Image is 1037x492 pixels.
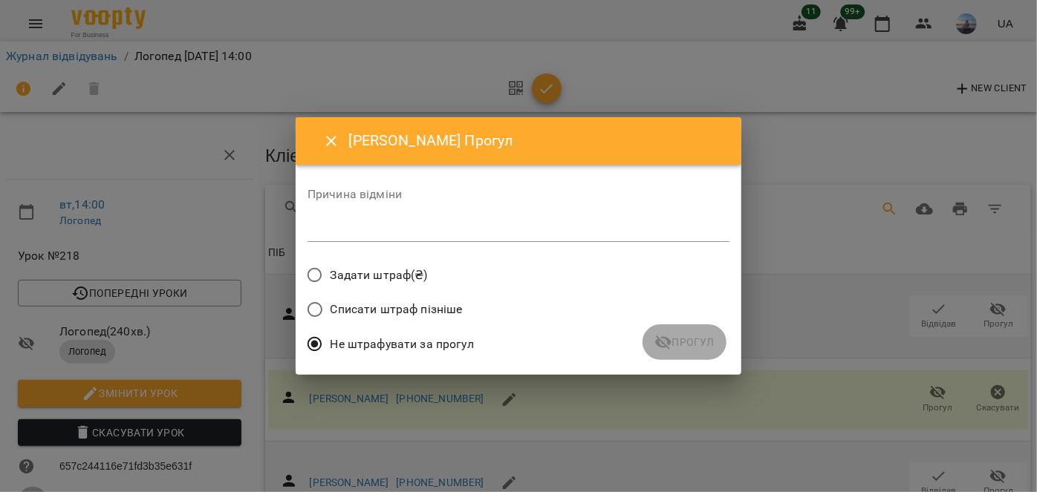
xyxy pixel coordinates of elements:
label: Причина відміни [308,188,729,200]
h6: [PERSON_NAME] Прогул [349,129,724,152]
button: Close [313,123,349,159]
span: Задати штраф(₴) [331,266,428,284]
span: Списати штраф пізніше [331,301,463,318]
span: Не штрафувати за прогул [331,335,474,353]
